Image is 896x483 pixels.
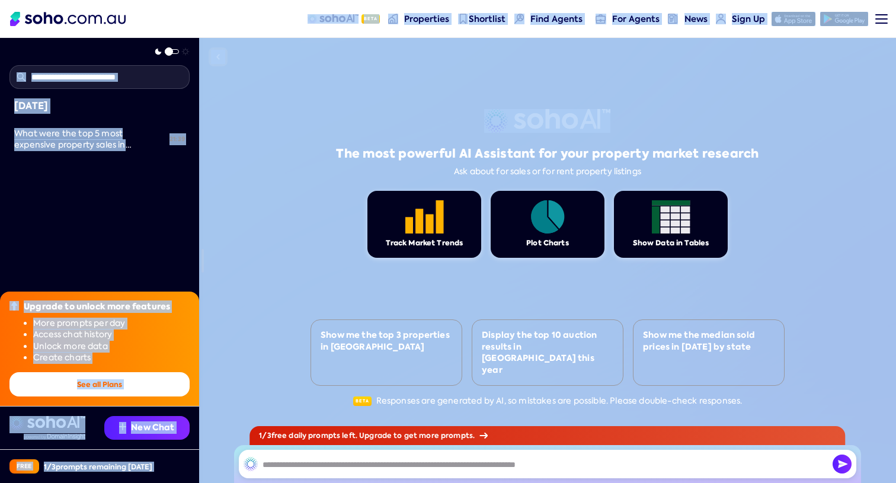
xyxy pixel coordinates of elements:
[249,426,845,445] div: 1 / 3 free daily prompts left. Upgrade to get more prompts.
[530,13,583,25] span: Find Agents
[633,238,709,248] div: Show Data in Tables
[44,462,152,472] div: 1 / 3 prompts remaining [DATE]
[479,433,488,439] img: Arrow icon
[716,14,726,24] img: for-agents-nav icon
[454,167,641,177] div: Ask about for sales or for rent property listings
[33,318,190,330] li: More prompts per day
[469,13,505,25] span: Shortlist
[772,12,815,26] img: app-store icon
[732,13,765,25] span: Sign Up
[244,457,258,471] img: SohoAI logo black
[321,330,452,353] div: Show me the top 3 properties in [GEOGRAPHIC_DATA]
[353,395,743,407] div: Responses are generated by AI, so mistakes are possible. Please double-check responses.
[643,330,775,353] div: Show me the median sold prices in [DATE] by state
[514,14,524,24] img: Find agents icon
[336,145,759,162] h1: The most powerful AI Assistant for your property market research
[388,14,398,24] img: properties-nav icon
[529,200,567,233] img: Feature 1 icon
[33,329,190,341] li: Access chat history
[668,14,678,24] img: news-nav icon
[526,238,569,248] div: Plot Charts
[9,416,85,430] img: sohoai logo
[386,238,463,248] div: Track Market Trends
[404,13,449,25] span: Properties
[14,98,185,114] div: [DATE]
[119,423,126,430] img: Recommendation icon
[833,455,852,474] button: Send
[9,372,190,396] button: See all Plans
[484,109,610,133] img: sohoai logo
[308,14,358,24] img: sohoAI logo
[24,301,170,313] div: Upgrade to unlock more features
[33,341,190,353] li: Unlock more data
[14,128,165,151] div: What were the top 5 most expensive property sales in point cook in the last 6 months?
[612,13,660,25] span: For Agents
[820,12,868,26] img: google-play icon
[833,455,852,474] img: Send icon
[9,121,165,158] a: What were the top 5 most expensive property sales in [GEOGRAPHIC_DATA] in the last 6 months?
[405,200,444,233] img: Feature 1 icon
[458,14,468,24] img: shortlist-nav icon
[684,13,708,25] span: News
[165,126,190,152] div: 21:39
[652,200,690,233] img: Feature 1 icon
[361,14,380,24] span: Beta
[211,50,225,64] img: Sidebar toggle icon
[482,330,613,376] div: Display the top 10 auction results in [GEOGRAPHIC_DATA] this year
[24,434,85,440] img: Data provided by Domain Insight
[33,352,190,364] li: Create charts
[14,128,152,174] span: What were the top 5 most expensive property sales in [GEOGRAPHIC_DATA] in the last 6 months?
[10,12,126,26] img: Soho Logo
[9,459,39,474] div: Free
[9,301,19,311] img: Upgrade icon
[596,14,606,24] img: for-agents-nav icon
[104,416,190,440] button: New Chat
[353,396,372,406] span: Beta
